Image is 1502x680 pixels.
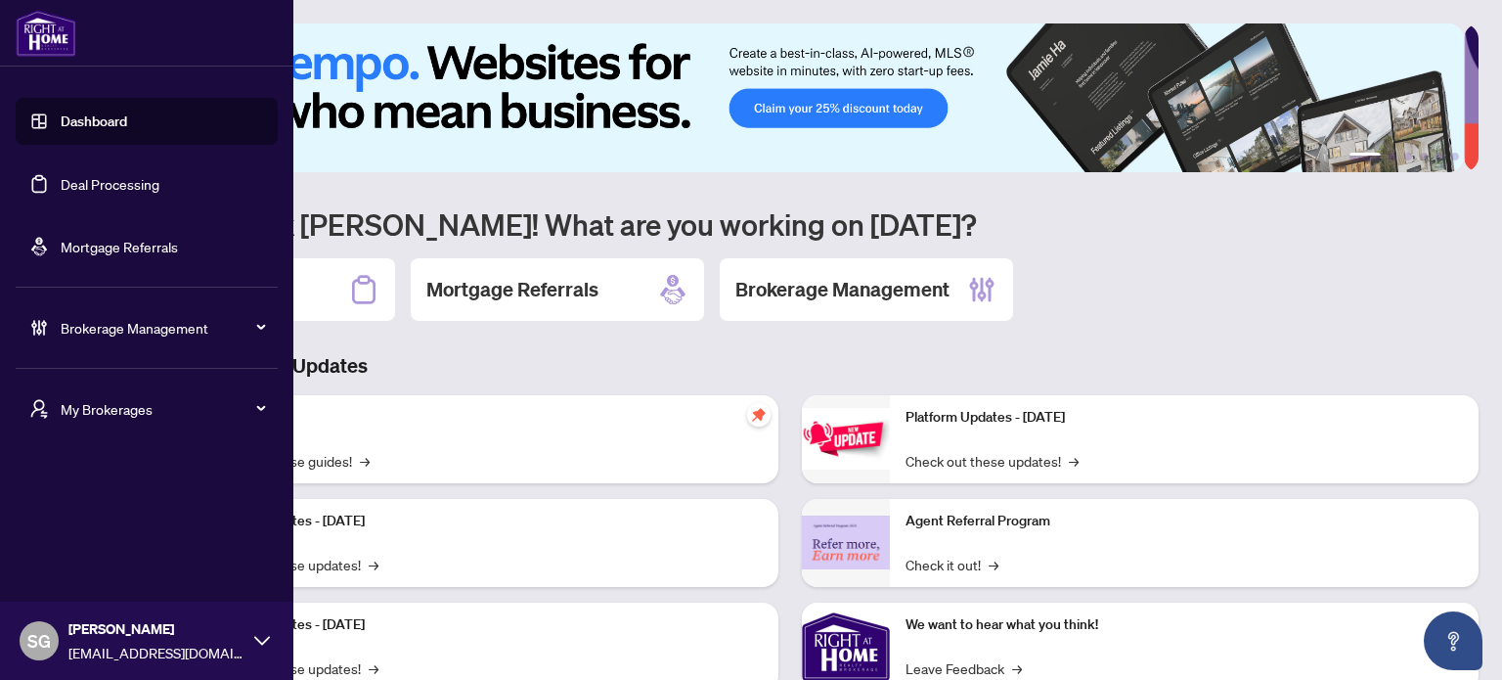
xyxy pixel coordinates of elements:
a: Check out these updates!→ [906,450,1079,472]
a: Mortgage Referrals [61,238,178,255]
span: SG [27,627,51,655]
span: → [369,554,378,575]
button: 1 [1349,153,1381,160]
span: → [989,554,998,575]
p: We want to hear what you think! [906,614,1463,636]
button: Open asap [1424,612,1482,670]
h2: Brokerage Management [735,276,950,303]
a: Check it out!→ [906,554,998,575]
h2: Mortgage Referrals [426,276,598,303]
p: Agent Referral Program [906,511,1463,532]
a: Dashboard [61,113,127,130]
button: 3 [1404,153,1412,160]
span: My Brokerages [61,398,264,420]
img: logo [16,10,76,57]
img: Slide 0 [102,23,1464,172]
p: Self-Help [205,407,763,429]
span: Brokerage Management [61,317,264,339]
button: 5 [1436,153,1443,160]
span: → [1012,657,1022,679]
h1: Welcome back [PERSON_NAME]! What are you working on [DATE]? [102,205,1479,243]
span: [EMAIL_ADDRESS][DOMAIN_NAME] [68,642,244,663]
a: Leave Feedback→ [906,657,1022,679]
button: 4 [1420,153,1428,160]
p: Platform Updates - [DATE] [205,511,763,532]
span: → [360,450,370,472]
span: user-switch [29,399,49,419]
h3: Brokerage & Industry Updates [102,352,1479,380]
p: Platform Updates - [DATE] [205,614,763,636]
button: 6 [1451,153,1459,160]
a: Deal Processing [61,175,159,193]
span: → [1069,450,1079,472]
span: [PERSON_NAME] [68,618,244,640]
p: Platform Updates - [DATE] [906,407,1463,429]
button: 2 [1389,153,1396,160]
span: pushpin [747,403,771,427]
img: Agent Referral Program [802,516,890,569]
span: → [369,657,378,679]
img: Platform Updates - June 23, 2025 [802,408,890,470]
